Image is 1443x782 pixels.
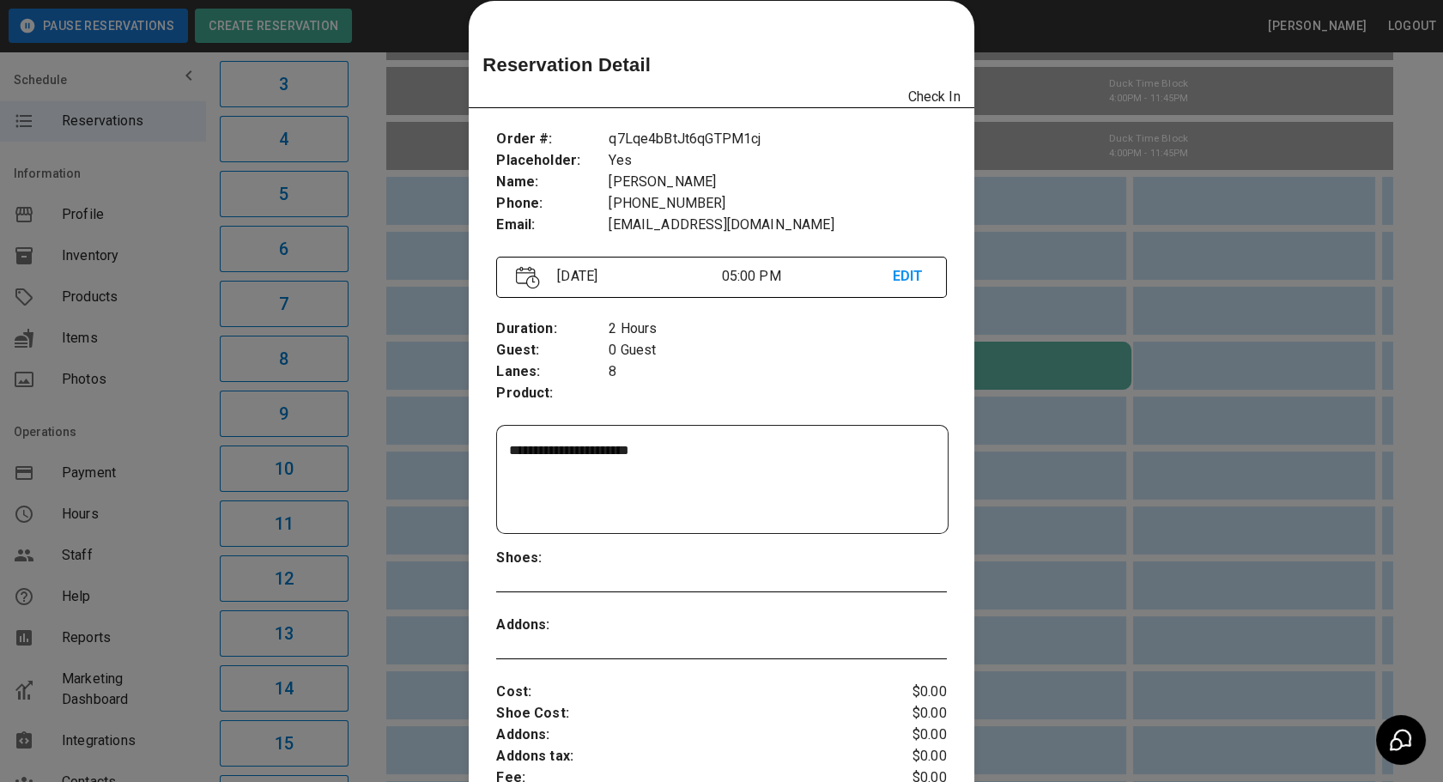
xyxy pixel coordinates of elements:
p: $0.00 [871,703,946,724]
p: 8 [609,361,946,383]
p: Shoes : [496,548,609,569]
p: [DATE] [550,266,721,287]
img: Vector [516,266,540,289]
p: 0 Guest [609,340,946,361]
p: Yes [609,150,946,172]
p: 2 Hours [609,318,946,340]
p: Placeholder : [496,150,609,172]
p: q7Lqe4bBtJt6qGTPM1cj [609,129,946,150]
p: Addons : [496,724,871,746]
p: Email : [496,215,609,236]
p: [PERSON_NAME] [609,172,946,193]
p: Reservation Detail [482,51,651,79]
p: [PHONE_NUMBER] [609,193,946,215]
p: $0.00 [871,682,946,703]
p: Order # : [496,129,609,150]
p: EDIT [893,266,927,288]
p: $0.00 [871,724,946,746]
p: Cost : [496,682,871,703]
p: Name : [496,172,609,193]
p: Addons tax : [496,746,871,767]
p: Lanes : [496,361,609,383]
p: Addons : [496,615,609,636]
p: 05:00 PM [721,266,892,287]
p: Phone : [496,193,609,215]
p: Shoe Cost : [496,703,871,724]
p: Guest : [496,340,609,361]
p: $0.00 [871,746,946,767]
p: Product : [496,383,609,404]
p: Check In [907,28,960,107]
p: [EMAIL_ADDRESS][DOMAIN_NAME] [609,215,946,236]
p: Duration : [496,318,609,340]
